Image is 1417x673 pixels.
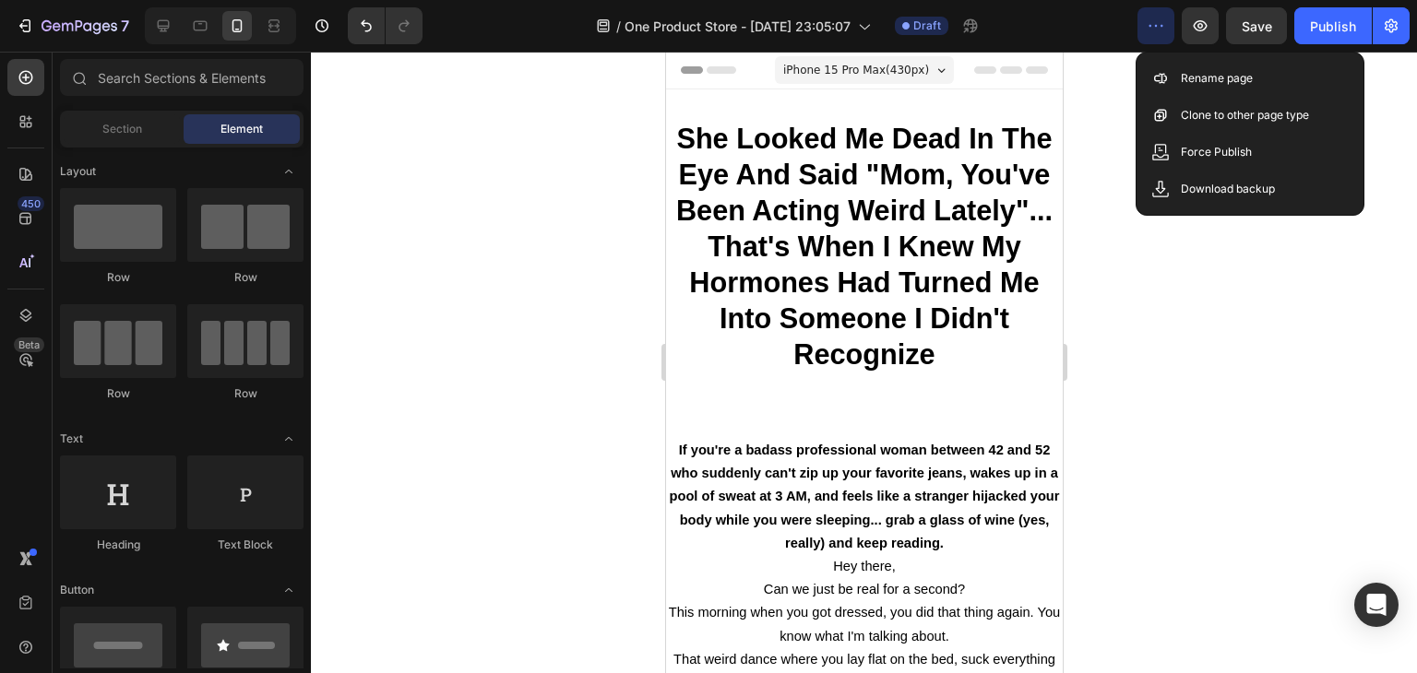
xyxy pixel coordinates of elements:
div: Undo/Redo [348,7,423,44]
span: Toggle open [274,424,304,454]
span: Text [60,431,83,447]
iframe: Design area [666,52,1063,673]
span: Toggle open [274,157,304,186]
span: Toggle open [274,575,304,605]
span: Draft [913,18,941,34]
div: Heading [60,537,176,553]
span: Button [60,582,94,598]
div: Row [60,269,176,286]
input: Search Sections & Elements [60,59,304,96]
div: Beta [14,337,44,352]
div: Row [187,269,304,286]
div: 450 [18,196,44,211]
div: Publish [1310,17,1356,36]
p: 7 [121,15,129,37]
p: Rename page [1181,69,1253,88]
p: Clone to other page type [1181,106,1309,124]
span: Section [102,121,142,137]
button: Publish [1294,7,1372,44]
p: Download backup [1181,180,1275,198]
span: That weird dance where you lay flat on the bed, suck everything in, and pray to the zipper gods t... [7,600,389,661]
div: Open Intercom Messenger [1354,583,1399,627]
p: Force Publish [1181,143,1252,161]
div: Row [187,385,304,402]
span: / [616,17,621,36]
span: Layout [60,163,96,180]
span: Element [220,121,263,137]
span: Save [1242,18,1272,34]
span: One Product Store - [DATE] 23:05:07 [625,17,851,36]
div: Text Block [187,537,304,553]
button: 7 [7,7,137,44]
div: Row [60,385,176,402]
button: Save [1226,7,1287,44]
